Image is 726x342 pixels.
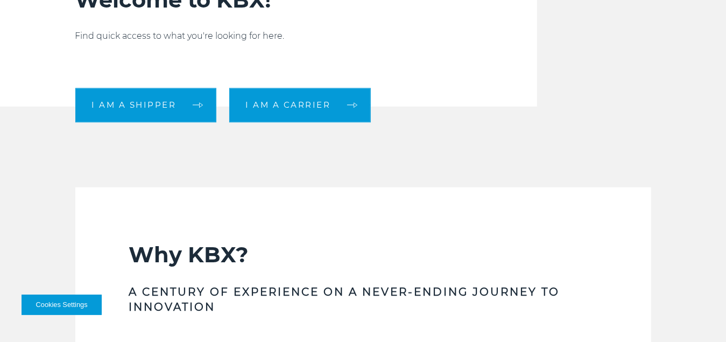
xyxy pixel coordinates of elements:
[129,241,597,268] h2: Why KBX?
[22,295,102,315] button: Cookies Settings
[92,101,177,109] span: I am a shipper
[229,88,371,122] a: I am a carrier arrow arrow
[129,284,597,315] h3: A CENTURY OF EXPERIENCE ON A NEVER-ENDING JOURNEY TO INNOVATION
[75,30,467,43] p: Find quick access to what you're looking for here.
[246,101,331,109] span: I am a carrier
[75,88,216,122] a: I am a shipper arrow arrow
